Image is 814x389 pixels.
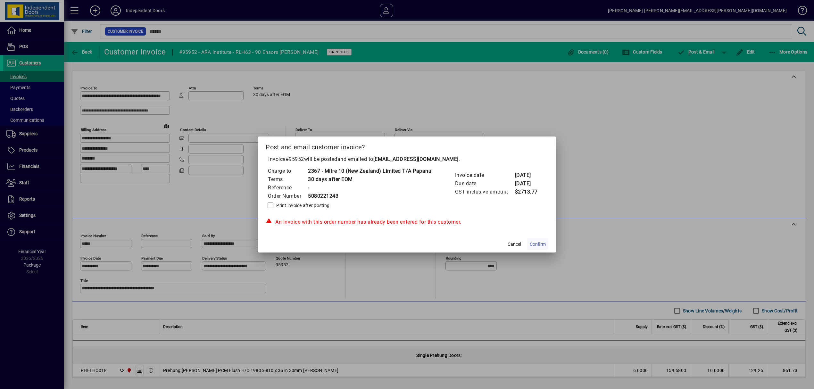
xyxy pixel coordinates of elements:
div: An invoice with this order number has already been entered for this customer. [266,218,548,226]
td: [DATE] [515,179,540,188]
span: #95952 [286,156,304,162]
td: 2367 - Mitre 10 (New Zealand) Limited T/A Papanui [308,167,433,175]
button: Confirm [527,238,548,250]
h2: Post and email customer invoice? [258,137,556,155]
td: Reference [268,184,308,192]
td: Invoice date [455,171,515,179]
td: GST inclusive amount [455,188,515,196]
span: Cancel [508,241,521,248]
td: [DATE] [515,171,540,179]
td: 5080221243 [308,192,433,200]
td: Terms [268,175,308,184]
label: Print invoice after posting [275,202,329,209]
td: 30 days after EOM [308,175,433,184]
td: Due date [455,179,515,188]
span: Confirm [530,241,546,248]
td: - [308,184,433,192]
span: and emailed to [337,156,459,162]
td: Charge to [268,167,308,175]
p: Invoice will be posted . [266,155,548,163]
button: Cancel [504,238,525,250]
b: [EMAIL_ADDRESS][DOMAIN_NAME] [373,156,459,162]
td: $2713.77 [515,188,540,196]
td: Order Number [268,192,308,200]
